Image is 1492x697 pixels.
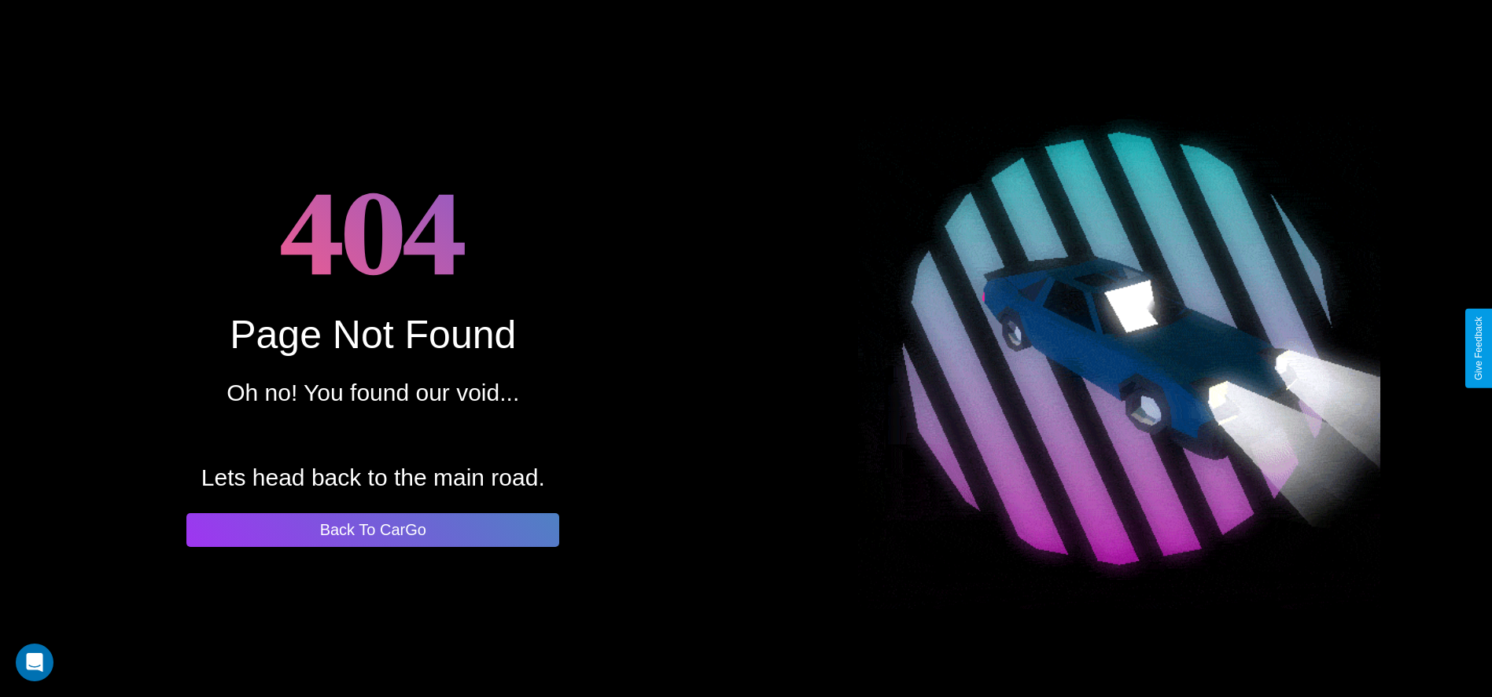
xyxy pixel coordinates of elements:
[858,88,1380,610] img: spinning car
[201,372,545,499] p: Oh no! You found our void... Lets head back to the main road.
[1473,317,1484,380] div: Give Feedback
[16,644,53,681] div: Open Intercom Messenger
[280,151,466,312] h1: 404
[230,312,516,358] div: Page Not Found
[186,513,559,547] button: Back To CarGo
